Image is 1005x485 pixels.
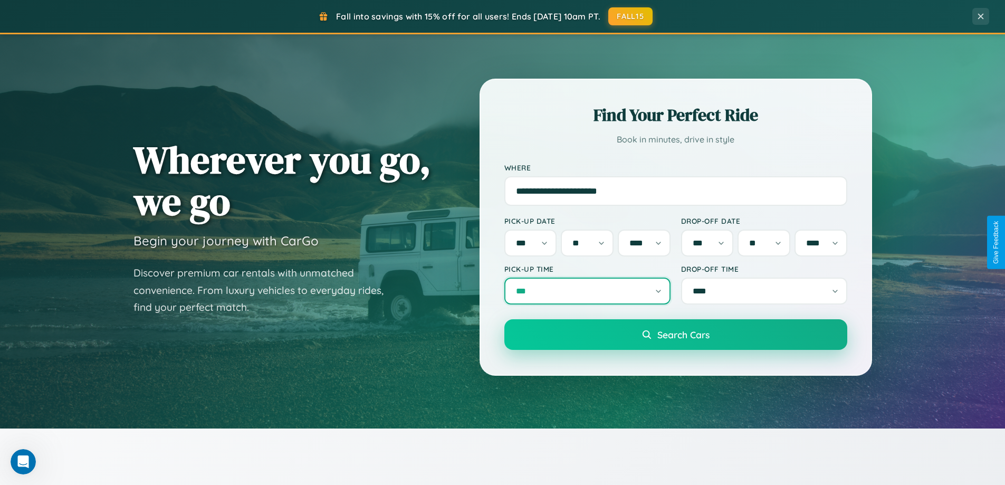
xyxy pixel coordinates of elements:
h1: Wherever you go, we go [133,139,431,222]
button: Search Cars [504,319,847,350]
span: Fall into savings with 15% off for all users! Ends [DATE] 10am PT. [336,11,600,22]
label: Drop-off Time [681,264,847,273]
h3: Begin your journey with CarGo [133,233,319,249]
div: Give Feedback [992,221,1000,264]
iframe: Intercom live chat [11,449,36,474]
label: Pick-up Time [504,264,671,273]
h2: Find Your Perfect Ride [504,103,847,127]
button: FALL15 [608,7,653,25]
p: Discover premium car rentals with unmatched convenience. From luxury vehicles to everyday rides, ... [133,264,397,316]
span: Search Cars [657,329,710,340]
label: Where [504,163,847,172]
label: Drop-off Date [681,216,847,225]
p: Book in minutes, drive in style [504,132,847,147]
label: Pick-up Date [504,216,671,225]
